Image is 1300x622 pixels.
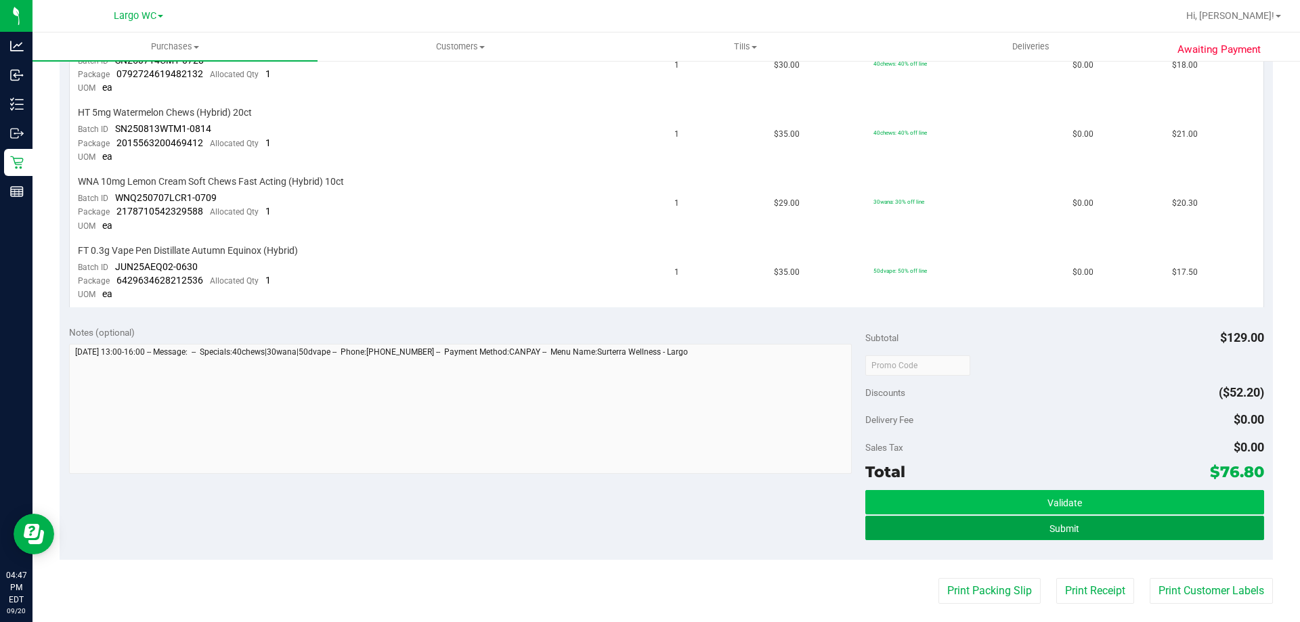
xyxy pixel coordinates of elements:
span: $0.00 [1072,128,1093,141]
span: 1 [265,137,271,148]
span: Awaiting Payment [1177,42,1261,58]
span: $76.80 [1210,462,1264,481]
span: Customers [318,41,602,53]
span: 6429634628212536 [116,275,203,286]
inline-svg: Retail [10,156,24,169]
button: Print Packing Slip [938,578,1041,604]
span: 1 [674,59,679,72]
span: FT 0.3g Vape Pen Distillate Autumn Equinox (Hybrid) [78,244,298,257]
button: Validate [865,490,1263,514]
input: Promo Code [865,355,970,376]
span: 2015563200469412 [116,137,203,148]
span: Total [865,462,905,481]
span: Allocated Qty [210,70,259,79]
span: Deliveries [994,41,1068,53]
span: ($52.20) [1219,385,1264,399]
span: Package [78,139,110,148]
span: Allocated Qty [210,207,259,217]
span: WNA 10mg Lemon Cream Soft Chews Fast Acting (Hybrid) 10ct [78,175,344,188]
span: UOM [78,290,95,299]
span: Batch ID [78,263,108,272]
a: Customers [318,32,603,61]
span: 50dvape: 50% off line [873,267,927,274]
span: Notes (optional) [69,327,135,338]
span: Discounts [865,380,905,405]
button: Print Customer Labels [1150,578,1273,604]
span: Package [78,70,110,79]
span: Allocated Qty [210,139,259,148]
span: $21.00 [1172,128,1198,141]
span: 2178710542329588 [116,206,203,217]
span: ea [102,288,112,299]
span: 40chews: 40% off line [873,60,927,67]
span: Sales Tax [865,442,903,453]
a: Purchases [32,32,318,61]
span: $129.00 [1220,330,1264,345]
span: SN250714CM1-0728 [115,55,204,66]
span: $35.00 [774,128,800,141]
span: $18.00 [1172,59,1198,72]
span: 1 [674,266,679,279]
span: Subtotal [865,332,898,343]
span: 1 [674,197,679,210]
span: 1 [265,68,271,79]
span: Submit [1049,523,1079,534]
inline-svg: Inbound [10,68,24,82]
inline-svg: Outbound [10,127,24,140]
span: Batch ID [78,56,108,66]
span: Purchases [32,41,318,53]
span: Largo WC [114,10,156,22]
span: Hi, [PERSON_NAME]! [1186,10,1274,21]
span: $0.00 [1234,440,1264,454]
span: 1 [265,206,271,217]
inline-svg: Reports [10,185,24,198]
span: 0792724619482132 [116,68,203,79]
span: $0.00 [1072,197,1093,210]
span: ea [102,151,112,162]
p: 09/20 [6,606,26,616]
span: $0.00 [1234,412,1264,426]
span: $35.00 [774,266,800,279]
span: 1 [265,275,271,286]
span: 1 [674,128,679,141]
span: $0.00 [1072,266,1093,279]
span: Batch ID [78,125,108,134]
span: 30wana: 30% off line [873,198,924,205]
span: Allocated Qty [210,276,259,286]
a: Tills [603,32,888,61]
span: Delivery Fee [865,414,913,425]
span: SN250813WTM1-0814 [115,123,211,134]
span: Validate [1047,497,1082,508]
span: $29.00 [774,197,800,210]
a: Deliveries [888,32,1173,61]
inline-svg: Inventory [10,97,24,111]
span: UOM [78,83,95,93]
span: $20.30 [1172,197,1198,210]
button: Print Receipt [1056,578,1134,604]
span: UOM [78,152,95,162]
span: $17.50 [1172,266,1198,279]
span: Tills [603,41,887,53]
span: Package [78,276,110,286]
button: Submit [865,516,1263,540]
span: HT 5mg Watermelon Chews (Hybrid) 20ct [78,106,252,119]
span: Batch ID [78,194,108,203]
span: JUN25AEQ02-0630 [115,261,198,272]
span: ea [102,220,112,231]
span: 40chews: 40% off line [873,129,927,136]
span: $30.00 [774,59,800,72]
span: $0.00 [1072,59,1093,72]
inline-svg: Analytics [10,39,24,53]
span: Package [78,207,110,217]
span: ea [102,82,112,93]
span: WNQ250707LCR1-0709 [115,192,217,203]
iframe: Resource center [14,514,54,554]
span: UOM [78,221,95,231]
p: 04:47 PM EDT [6,569,26,606]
